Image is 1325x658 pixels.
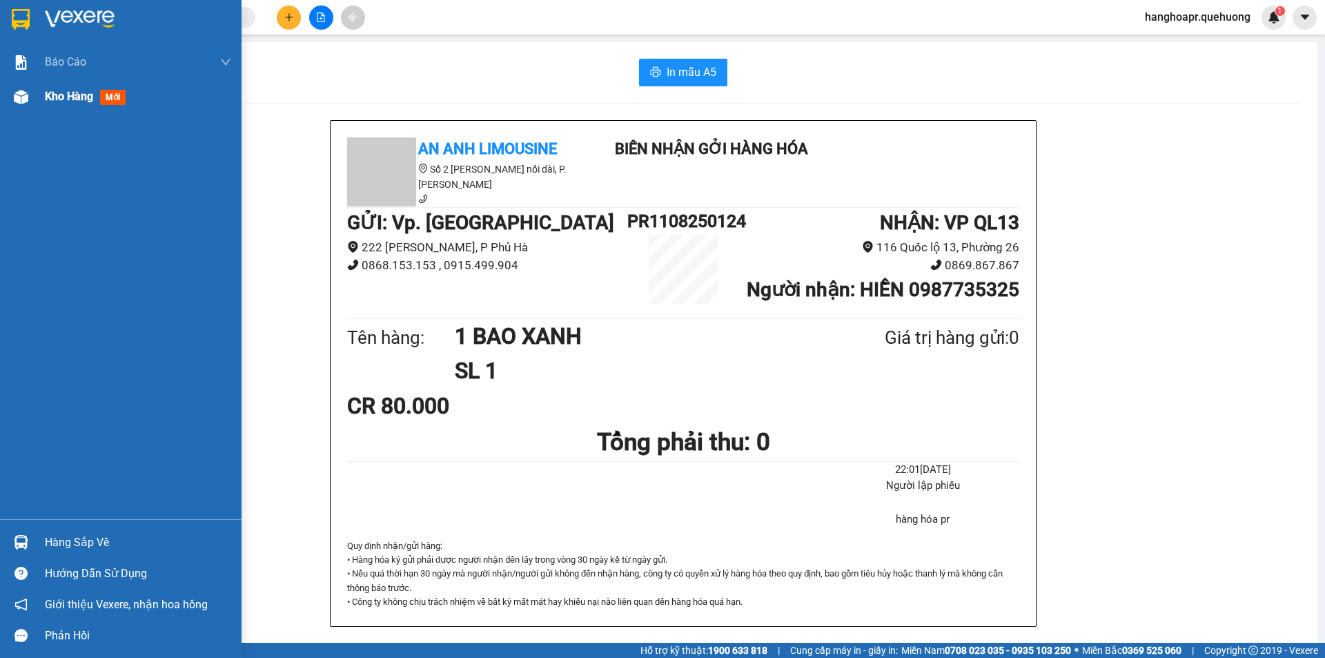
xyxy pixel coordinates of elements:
[901,643,1071,658] span: Miền Nam
[650,66,661,79] span: printer
[945,645,1071,656] strong: 0708 023 035 - 0935 103 250
[347,423,1019,461] h1: Tổng phải thu: 0
[45,90,93,103] span: Kho hàng
[708,645,767,656] strong: 1900 633 818
[747,278,1019,301] b: Người nhận : HIỀN 0987735325
[347,595,1019,609] p: • Công ty không chịu trách nhiệm về bất kỳ mất mát hay khiếu nại nào liên quan đến hàng hóa quá hạn.
[316,12,326,22] span: file-add
[739,256,1019,275] li: 0869.867.867
[1122,645,1181,656] strong: 0369 525 060
[627,208,739,235] h1: PR1108250124
[309,6,333,30] button: file-add
[17,89,76,154] b: An Anh Limousine
[347,259,359,271] span: phone
[1277,6,1282,16] span: 1
[1134,8,1262,26] span: hanghoapr.quehuong
[455,319,818,354] h1: 1 BAO XANH
[862,241,874,253] span: environment
[418,140,557,157] b: An Anh Limousine
[347,539,1019,610] div: Quy định nhận/gửi hàng :
[347,256,627,275] li: 0868.153.153 , 0915.499.904
[100,90,126,105] span: mới
[348,12,357,22] span: aim
[818,324,1019,352] div: Giá trị hàng gửi: 0
[1074,648,1079,653] span: ⚪️
[640,643,767,658] span: Hỗ trợ kỹ thuật:
[1275,6,1285,16] sup: 1
[667,64,716,81] span: In mẫu A5
[1082,643,1181,658] span: Miền Bắc
[45,626,231,646] div: Phản hồi
[277,6,301,30] button: plus
[45,563,231,584] div: Hướng dẫn sử dụng
[220,57,231,68] span: down
[347,238,627,257] li: 222 [PERSON_NAME], P Phủ Hà
[14,567,28,580] span: question-circle
[14,55,28,70] img: solution-icon
[615,140,808,157] b: Biên nhận gởi hàng hóa
[418,164,428,173] span: environment
[347,211,614,234] b: GỬI : Vp. [GEOGRAPHIC_DATA]
[778,643,780,658] span: |
[45,532,231,553] div: Hàng sắp về
[880,211,1019,234] b: NHẬN : VP QL13
[347,241,359,253] span: environment
[347,324,455,352] div: Tên hàng:
[89,20,132,133] b: Biên nhận gởi hàng hóa
[14,535,28,550] img: warehouse-icon
[284,12,294,22] span: plus
[790,643,898,658] span: Cung cấp máy in - giấy in:
[1268,11,1280,23] img: icon-new-feature
[45,596,208,613] span: Giới thiệu Vexere, nhận hoa hồng
[1192,643,1194,658] span: |
[1299,11,1311,23] span: caret-down
[14,629,28,642] span: message
[1248,646,1258,655] span: copyright
[455,354,818,388] h1: SL 1
[341,6,365,30] button: aim
[347,553,1019,567] p: • Hàng hóa ký gửi phải được người nhận đến lấy trong vòng 30 ngày kể từ ngày gửi.
[347,567,1019,595] p: • Nếu quá thời hạn 30 ngày mà người nhận/người gửi không đến nhận hàng, công ty có quyền xử lý hà...
[639,59,727,86] button: printerIn mẫu A5
[347,389,569,423] div: CR 80.000
[827,478,1019,494] li: Người lập phiếu
[45,53,86,70] span: Báo cáo
[12,9,30,30] img: logo-vxr
[418,194,428,204] span: phone
[827,512,1019,528] li: hàng hóa pr
[14,598,28,611] span: notification
[14,90,28,104] img: warehouse-icon
[1293,6,1317,30] button: caret-down
[827,462,1019,478] li: 22:01[DATE]
[739,238,1019,257] li: 116 Quốc lộ 13, Phường 26
[347,162,596,192] li: Số 2 [PERSON_NAME] nối dài, P. [PERSON_NAME]
[930,259,942,271] span: phone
